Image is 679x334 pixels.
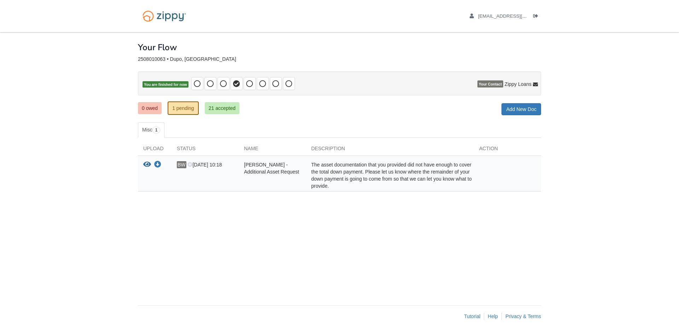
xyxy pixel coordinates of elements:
[239,145,306,156] div: Name
[143,81,188,88] span: You are finished for now
[306,145,474,156] div: Description
[488,314,498,319] a: Help
[138,7,191,25] img: Logo
[187,162,222,168] span: [DATE] 10:18
[464,314,480,319] a: Tutorial
[470,13,559,20] a: edit profile
[177,161,186,168] span: BW
[143,161,151,169] button: View Benjamin Wuelling - Additional Asset Request
[533,13,541,20] a: Log out
[478,13,559,19] span: benjaminwuelling@gmail.com
[138,56,541,62] div: 2508010063 • Dupo, [GEOGRAPHIC_DATA]
[154,162,161,168] a: Download Benjamin Wuelling - Additional Asset Request
[505,81,532,88] span: Zippy Loans
[505,314,541,319] a: Privacy & Terms
[477,81,503,88] span: Your Contact
[138,102,162,114] a: 0 owed
[244,162,299,175] span: [PERSON_NAME] - Additional Asset Request
[172,145,239,156] div: Status
[168,101,199,115] a: 1 pending
[306,161,474,189] div: The asset documentation that you provided did not have enough to cover the total down payment. Pl...
[138,43,177,52] h1: Your Flow
[474,145,541,156] div: Action
[152,127,161,134] span: 1
[205,102,239,114] a: 21 accepted
[501,103,541,115] a: Add New Doc
[138,145,172,156] div: Upload
[138,122,164,138] a: Misc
